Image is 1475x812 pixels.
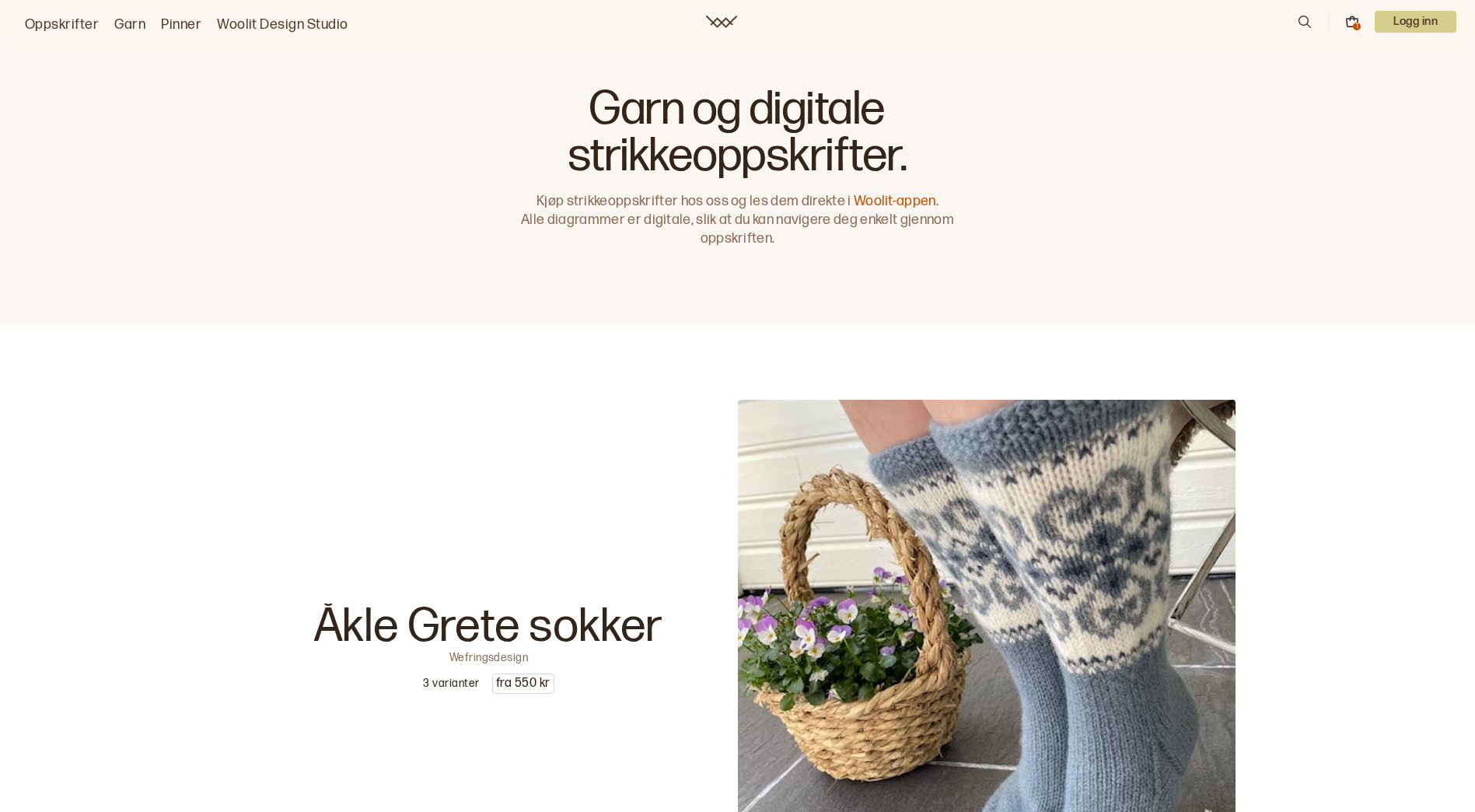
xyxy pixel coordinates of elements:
p: Kjøp strikkeoppskrifter hos oss og les dem direkte i Alle diagrammer er digitale, slik at du kan ... [514,192,962,248]
div: 1 [1353,23,1361,30]
p: Åkle Grete sokker [314,604,664,650]
a: Oppskrifter [25,14,99,36]
p: fra 550 kr [493,674,554,693]
button: User dropdown [1375,11,1456,33]
a: Woolit [706,16,737,28]
a: Woolit Design Studio [217,14,348,36]
a: Pinner [161,14,201,36]
h1: Garn og digitale strikkeoppskrifter. [514,86,962,180]
a: Garn [114,14,145,36]
p: 3 varianter [423,676,479,691]
button: 1 [1345,15,1359,29]
p: Logg inn [1375,11,1456,33]
a: Woolit-appen. [854,193,938,209]
p: Wefringsdesign [449,650,529,661]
